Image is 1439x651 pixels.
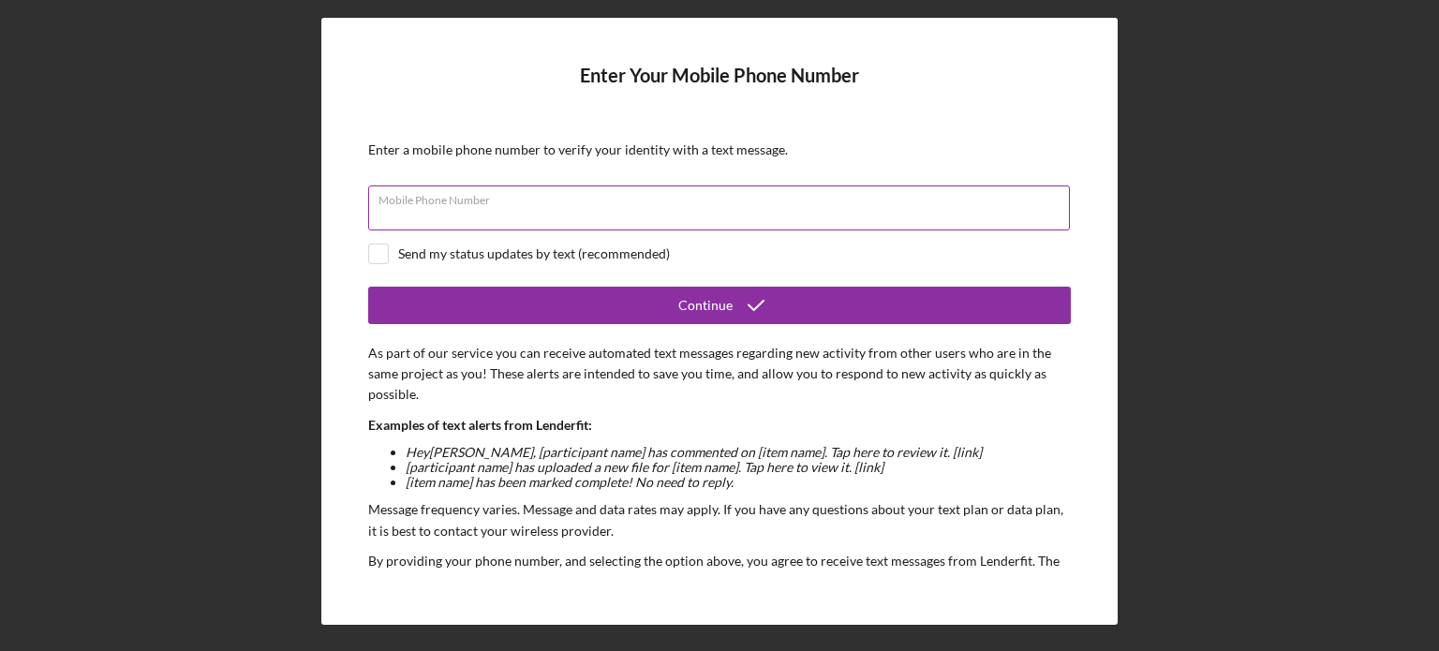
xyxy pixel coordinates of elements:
[368,415,1071,436] p: Examples of text alerts from Lenderfit:
[368,142,1071,157] div: Enter a mobile phone number to verify your identity with a text message.
[406,460,1071,475] li: [participant name] has uploaded a new file for [item name]. Tap here to view it. [link]
[406,475,1071,490] li: [item name] has been marked complete! No need to reply.
[378,186,1070,207] label: Mobile Phone Number
[406,445,1071,460] li: Hey [PERSON_NAME] , [participant name] has commented on [item name]. Tap here to review it. [link]
[368,287,1071,324] button: Continue
[368,65,1071,114] h4: Enter Your Mobile Phone Number
[678,287,733,324] div: Continue
[398,246,670,261] div: Send my status updates by text (recommended)
[368,499,1071,541] p: Message frequency varies. Message and data rates may apply. If you have any questions about your ...
[368,343,1071,406] p: As part of our service you can receive automated text messages regarding new activity from other ...
[368,551,1071,614] p: By providing your phone number, and selecting the option above, you agree to receive text message...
